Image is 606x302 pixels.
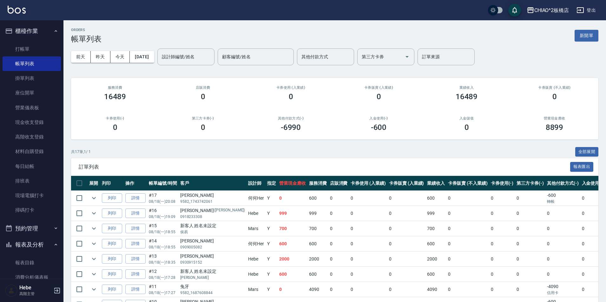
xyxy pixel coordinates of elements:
[446,252,489,267] td: 0
[79,164,570,170] span: 訂單列表
[278,252,307,267] td: 2000
[371,123,387,132] h3: -600
[534,6,569,14] div: CHIAO^2板橋店
[3,86,61,100] a: 座位開單
[125,224,146,234] a: 詳情
[149,260,177,265] p: 08/18 (一) 18:35
[425,267,446,282] td: 600
[266,282,278,297] td: Y
[89,193,99,203] button: expand row
[113,123,117,132] h3: 0
[3,236,61,253] button: 報表及分析
[102,239,122,249] button: 列印
[387,206,426,221] td: 0
[147,252,179,267] td: #13
[180,222,245,229] div: 新客人 姓名未設定
[125,285,146,294] a: 詳情
[489,206,515,221] td: 0
[3,188,61,203] a: 現場電腦打卡
[147,206,179,221] td: #16
[489,221,515,236] td: 0
[387,221,426,236] td: 0
[278,176,307,191] th: 營業現金應收
[545,267,580,282] td: 0
[349,206,387,221] td: 0
[489,267,515,282] td: 0
[570,164,594,170] a: 報表匯出
[71,149,91,155] p: 共 17 筆, 1 / 1
[254,86,327,90] h2: 卡券使用 (入業績)
[489,191,515,206] td: 0
[71,35,102,43] h3: 帳單列表
[575,30,598,42] button: 新開單
[489,176,515,191] th: 卡券使用(-)
[5,284,18,297] img: Person
[149,229,177,235] p: 08/18 (一) 18:55
[266,206,278,221] td: Y
[464,123,469,132] h3: 0
[387,282,426,297] td: 0
[125,193,146,203] a: 詳情
[425,282,446,297] td: 4090
[247,221,266,236] td: Mars
[307,282,328,297] td: 4090
[307,191,328,206] td: 600
[515,221,545,236] td: 0
[547,199,579,204] p: 轉帳
[180,290,245,296] p: 9582_1687608844
[508,4,521,16] button: save
[446,267,489,282] td: 0
[425,206,446,221] td: 999
[515,176,545,191] th: 第三方卡券(-)
[149,244,177,250] p: 08/18 (一) 18:55
[446,221,489,236] td: 0
[425,252,446,267] td: 2000
[266,252,278,267] td: Y
[3,255,61,270] a: 報表目錄
[247,176,266,191] th: 設計師
[307,221,328,236] td: 700
[546,123,563,132] h3: 8899
[102,209,122,218] button: 列印
[377,92,381,101] h3: 0
[349,236,387,251] td: 0
[89,209,99,218] button: expand row
[8,6,26,14] img: Logo
[489,282,515,297] td: 0
[446,236,489,251] td: 0
[149,290,177,296] p: 08/18 (一) 17:27
[266,191,278,206] td: Y
[89,224,99,233] button: expand row
[342,86,415,90] h2: 卡券販賣 (入業績)
[102,285,122,294] button: 列印
[214,207,245,214] p: ([PERSON_NAME])
[3,56,61,71] a: 帳單列表
[307,176,328,191] th: 服務消費
[89,269,99,279] button: expand row
[545,206,580,221] td: 0
[91,51,110,63] button: 昨天
[545,252,580,267] td: 0
[446,191,489,206] td: 0
[147,176,179,191] th: 帳單編號/時間
[3,203,61,217] a: 掃碼打卡
[456,92,478,101] h3: 16489
[518,116,591,120] h2: 營業現金應收
[149,199,177,204] p: 08/18 (一) 20:08
[247,236,266,251] td: 何何Her
[247,191,266,206] td: 何何Her
[570,162,594,172] button: 報表匯出
[3,71,61,86] a: 掛單列表
[19,285,52,291] h5: Hebe
[147,221,179,236] td: #15
[3,174,61,188] a: 排班表
[387,252,426,267] td: 0
[180,275,245,280] p: [PERSON_NAME]
[446,282,489,297] td: 0
[278,282,307,297] td: 0
[167,86,239,90] h2: 店販消費
[125,254,146,264] a: 詳情
[575,32,598,38] a: 新開單
[179,176,247,191] th: 客戶
[489,236,515,251] td: 0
